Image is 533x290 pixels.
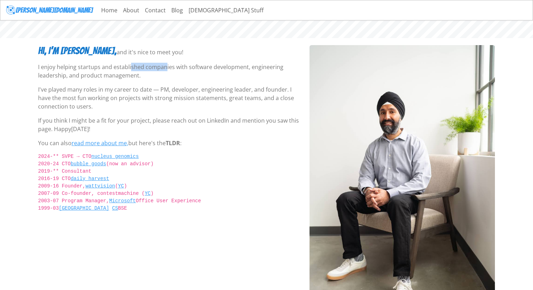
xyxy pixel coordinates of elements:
[145,191,151,196] a: YC
[98,3,120,17] a: Home
[71,176,109,181] a: daily harvest
[59,205,109,211] a: [GEOGRAPHIC_DATA]
[118,183,124,189] a: YC
[142,3,169,17] a: Contact
[38,153,301,220] code: 2024-** SVPE → CTO 2020-24 CTO (now an advisor) 2019-** Consultant 2016-19 CTO 2009-16 Founder, (...
[6,3,93,17] a: [PERSON_NAME][DOMAIN_NAME]
[117,48,183,56] p: and it's nice to meet you!
[71,125,89,133] span: [DATE]
[38,85,301,111] p: I've played many roles in my career to date — PM, developer, engineering leader, and founder. I h...
[112,205,118,211] a: CS
[91,154,139,159] a: nucleus genomics
[85,183,115,189] a: wattvision
[120,3,142,17] a: About
[38,116,301,133] p: If you think I might be a fit for your project, please reach out on LinkedIn and mention you saw ...
[38,45,117,57] h3: Hi, I’m [PERSON_NAME],
[166,139,180,147] span: TLDR
[38,139,301,147] p: You can also but here's the :
[109,198,136,204] a: Microsoft
[169,3,186,17] a: Blog
[71,161,106,167] a: bubble goods
[186,3,266,17] a: [DEMOGRAPHIC_DATA] Stuff
[38,63,301,80] p: I enjoy helping startups and established companies with software development, engineering leaders...
[72,139,128,147] a: read more about me,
